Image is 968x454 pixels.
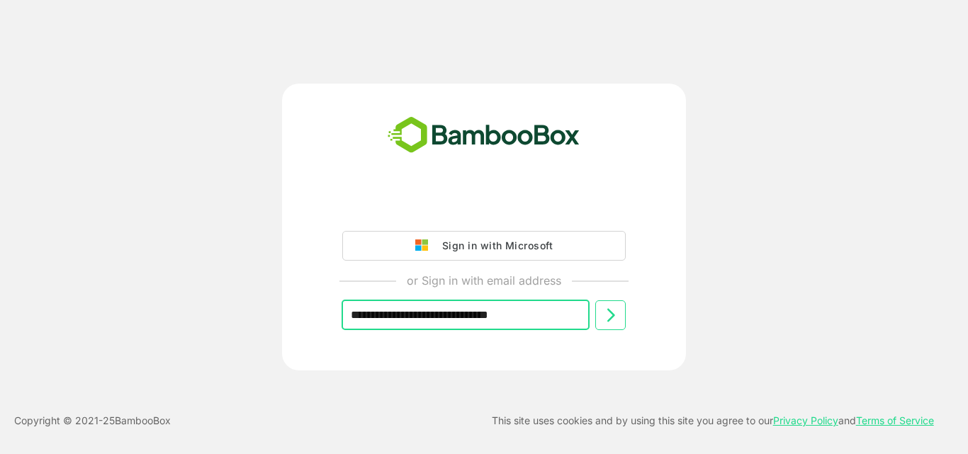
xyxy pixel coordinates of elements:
[335,191,633,222] iframe: Sign in with Google Button
[342,231,626,261] button: Sign in with Microsoft
[773,414,838,426] a: Privacy Policy
[380,112,587,159] img: bamboobox
[415,239,435,252] img: google
[14,412,171,429] p: Copyright © 2021- 25 BambooBox
[435,237,553,255] div: Sign in with Microsoft
[856,414,934,426] a: Terms of Service
[407,272,561,289] p: or Sign in with email address
[492,412,934,429] p: This site uses cookies and by using this site you agree to our and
